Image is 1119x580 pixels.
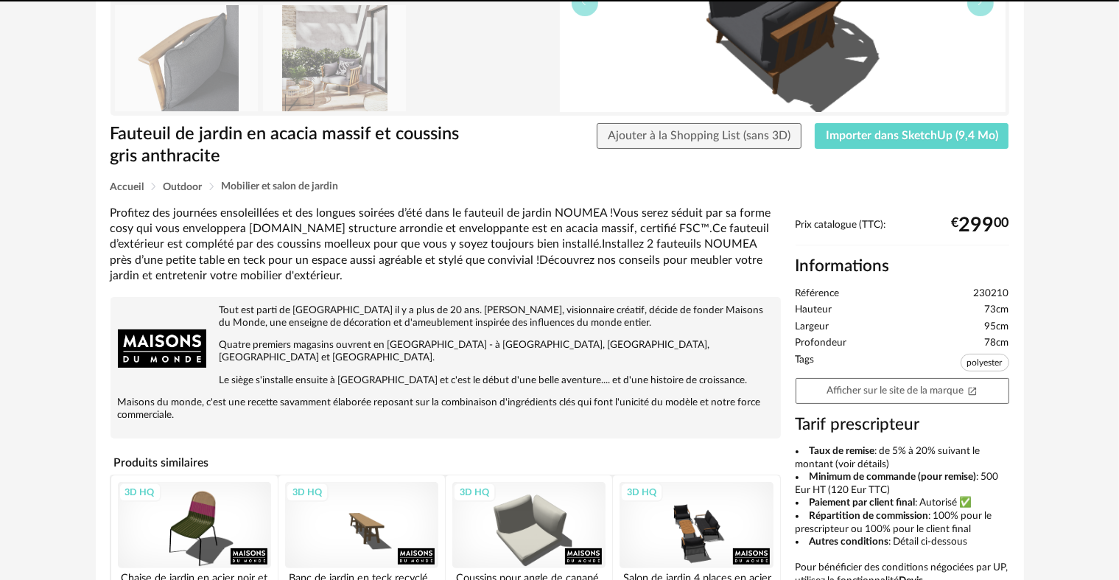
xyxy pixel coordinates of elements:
[111,182,144,192] span: Accueil
[263,5,406,111] img: fauteuil-de-jardin-en-acacia-massif-et-coussins-gris-anthracite-1000-13-36-230210_7.jpg
[796,321,829,334] span: Largeur
[961,354,1009,371] span: polyester
[620,483,663,502] div: 3D HQ
[809,472,976,482] b: Minimum de commande (pour remise)
[118,396,774,422] p: Maisons du monde, c'est une recette savamment élaborée reposant sur la combinaison d'ingrédients ...
[974,287,1009,301] span: 230210
[985,321,1009,334] span: 95cm
[952,220,1009,231] div: € 00
[967,385,978,395] span: Open In New icon
[118,304,774,329] p: Tout est parti de [GEOGRAPHIC_DATA] il y a plus de 20 ans. [PERSON_NAME], visionnaire créatif, dé...
[453,483,496,502] div: 3D HQ
[115,5,258,111] img: fauteuil-de-jardin-en-acacia-massif-et-coussins-gris-anthracite-1000-13-36-230210_3.jpg
[796,219,1009,246] div: Prix catalogue (TTC):
[796,256,1009,277] h2: Informations
[809,446,874,456] b: Taux de remise
[796,497,1009,510] li: : Autorisé ✅
[111,123,477,168] h1: Fauteuil de jardin en acacia massif et coussins gris anthracite
[119,483,161,502] div: 3D HQ
[796,378,1009,404] a: Afficher sur le site de la marqueOpen In New icon
[815,123,1009,150] button: Importer dans SketchUp (9,4 Mo)
[809,537,888,547] b: Autres conditions
[608,130,790,141] span: Ajouter à la Shopping List (sans 3D)
[959,220,995,231] span: 299
[118,304,206,393] img: brand logo
[796,337,847,350] span: Profondeur
[118,339,774,364] p: Quatre premiers magasins ouvrent en [GEOGRAPHIC_DATA] - à [GEOGRAPHIC_DATA], [GEOGRAPHIC_DATA], [...
[796,414,1009,436] h3: Tarif prescripteur
[118,374,774,387] p: Le siège s'installe ensuite à [GEOGRAPHIC_DATA] et c'est le début d'une belle aventure.... et d'u...
[809,497,915,508] b: Paiement par client final
[796,471,1009,497] li: : 500 Eur HT (120 Eur TTC)
[597,123,801,150] button: Ajouter à la Shopping List (sans 3D)
[809,511,928,521] b: Répartition de commission
[826,130,998,141] span: Importer dans SketchUp (9,4 Mo)
[164,182,203,192] span: Outdoor
[796,304,832,317] span: Hauteur
[111,206,781,284] div: Profitez des journées ensoleillées et des longues soirées d’été dans le fauteuil de jardin NOUMEA...
[111,452,781,474] h4: Produits similaires
[222,181,339,192] span: Mobilier et salon de jardin
[796,287,840,301] span: Référence
[111,181,1009,192] div: Breadcrumb
[985,337,1009,350] span: 78cm
[796,510,1009,536] li: : 100% pour le prescripteur ou 100% pour le client final
[796,445,1009,471] li: : de 5% à 20% suivant le montant (voir détails)
[985,304,1009,317] span: 73cm
[796,354,815,375] span: Tags
[286,483,329,502] div: 3D HQ
[796,536,1009,549] li: : Détail ci-dessous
